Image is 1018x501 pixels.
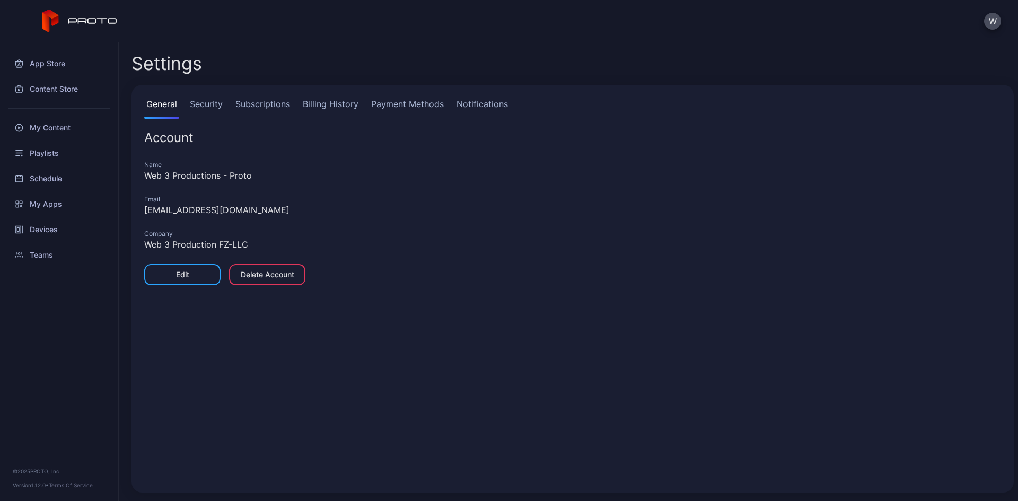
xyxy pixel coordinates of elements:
[369,98,446,119] a: Payment Methods
[144,195,1001,204] div: Email
[984,13,1001,30] button: W
[241,270,294,279] div: Delete Account
[6,242,112,268] a: Teams
[144,264,221,285] button: Edit
[131,54,202,73] h2: Settings
[6,191,112,217] a: My Apps
[144,98,179,119] a: General
[144,204,1001,216] div: [EMAIL_ADDRESS][DOMAIN_NAME]
[6,76,112,102] a: Content Store
[13,467,106,476] div: © 2025 PROTO, Inc.
[6,115,112,140] a: My Content
[13,482,49,488] span: Version 1.12.0 •
[144,131,1001,144] div: Account
[188,98,225,119] a: Security
[49,482,93,488] a: Terms Of Service
[454,98,510,119] a: Notifications
[233,98,292,119] a: Subscriptions
[6,217,112,242] a: Devices
[6,166,112,191] a: Schedule
[176,270,189,279] div: Edit
[144,230,1001,238] div: Company
[144,161,1001,169] div: Name
[144,238,1001,251] div: Web 3 Production FZ-LLC
[144,169,1001,182] div: Web 3 Productions - Proto
[6,140,112,166] a: Playlists
[6,51,112,76] a: App Store
[229,264,305,285] button: Delete Account
[301,98,361,119] a: Billing History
